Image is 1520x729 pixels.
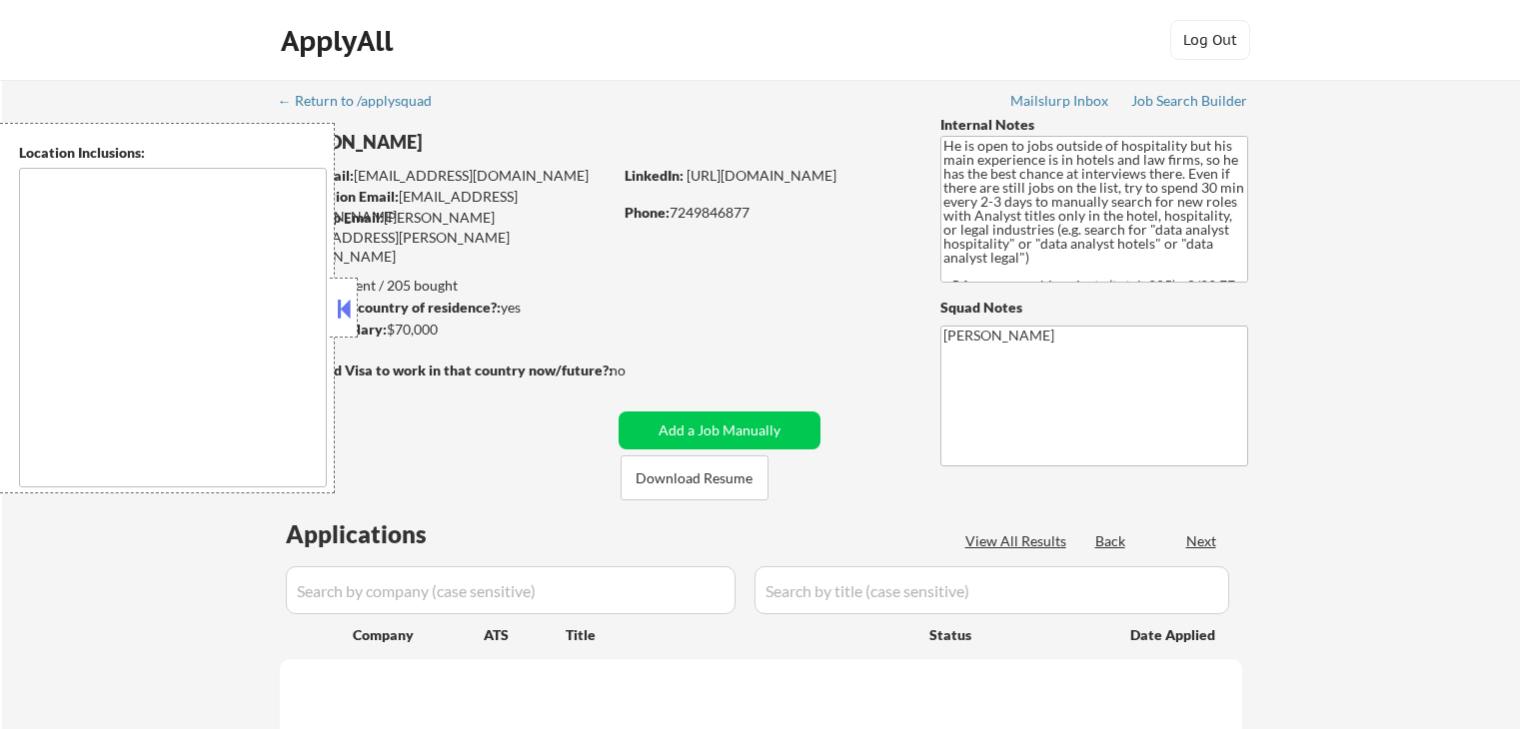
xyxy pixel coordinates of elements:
div: ApplyAll [281,24,399,58]
strong: Phone: [625,204,670,221]
div: Job Search Builder [1131,94,1248,108]
div: Company [353,625,484,645]
div: Squad Notes [940,298,1248,318]
div: 71 sent / 205 bought [279,276,612,296]
a: [URL][DOMAIN_NAME] [687,167,836,184]
div: [PERSON_NAME][EMAIL_ADDRESS][PERSON_NAME][DOMAIN_NAME] [280,208,612,267]
div: Title [566,625,910,645]
button: Add a Job Manually [619,411,820,449]
div: [EMAIL_ADDRESS][DOMAIN_NAME] [281,187,612,226]
div: View All Results [965,531,1072,551]
div: Mailslurp Inbox [1010,94,1110,108]
strong: LinkedIn: [625,167,684,184]
div: ← Return to /applysquad [278,94,451,108]
div: Next [1186,531,1218,551]
input: Search by company (case sensitive) [286,566,736,614]
div: [EMAIL_ADDRESS][DOMAIN_NAME] [281,166,612,186]
div: Location Inclusions: [19,143,327,163]
strong: Can work in country of residence?: [279,299,501,316]
a: Mailslurp Inbox [1010,93,1110,113]
div: Status [929,616,1101,652]
button: Download Resume [621,455,768,500]
div: no [610,361,667,380]
div: yes [279,298,606,318]
div: 7249846877 [625,203,907,223]
strong: Will need Visa to work in that country now/future?: [280,362,613,378]
div: [PERSON_NAME] [280,130,691,155]
div: Back [1095,531,1127,551]
button: Log Out [1170,20,1250,60]
div: $70,000 [279,320,612,340]
a: ← Return to /applysquad [278,93,451,113]
div: Applications [286,522,484,546]
div: Internal Notes [940,115,1248,135]
div: ATS [484,625,566,645]
input: Search by title (case sensitive) [755,566,1229,614]
div: Date Applied [1130,625,1218,645]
